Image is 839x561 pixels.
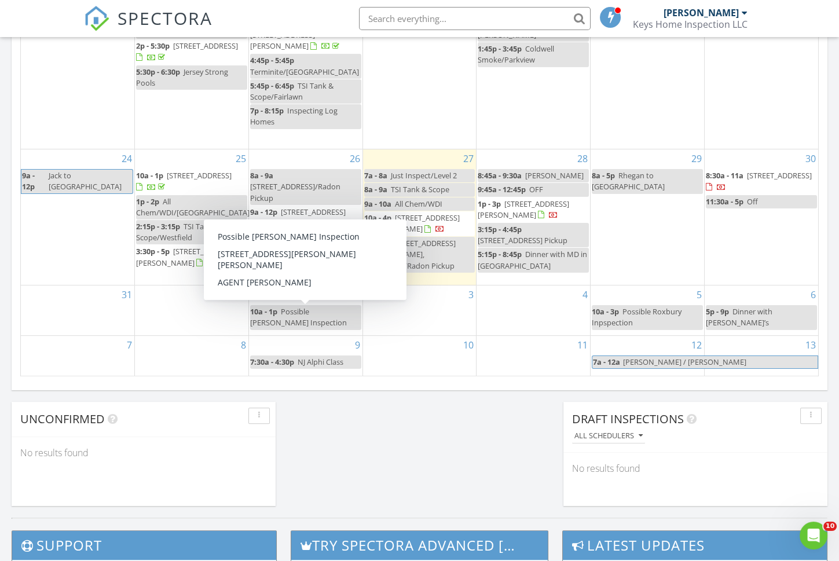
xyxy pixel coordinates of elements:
[364,170,387,181] span: 7a - 8a
[478,249,522,259] span: 5:15p - 8:45p
[250,206,361,230] a: 9a - 12p [STREET_ADDRESS]
[478,199,569,220] span: [STREET_ADDRESS][PERSON_NAME]
[575,336,590,354] a: Go to September 11, 2025
[364,212,391,223] span: 10a - 4p
[395,199,442,209] span: All Chem/WDI
[364,212,460,234] span: [STREET_ADDRESS][PERSON_NAME]
[706,170,812,192] a: 8:30a - 11a [STREET_ADDRESS]
[477,335,591,376] td: Go to September 11, 2025
[706,306,772,328] span: Dinner with [PERSON_NAME]’s
[529,184,543,195] span: OFF
[706,196,743,207] span: 11:30a - 5p
[250,207,277,217] span: 9a - 12p
[592,306,682,328] span: Possible Roxbury Inpspection
[118,6,213,30] span: SPECTORA
[574,432,643,440] div: All schedulers
[353,285,362,304] a: Go to September 2, 2025
[478,170,522,181] span: 8:45a - 9:30a
[135,335,249,376] td: Go to September 8, 2025
[136,221,219,243] span: TSI Tank & Scope/Westfield
[250,232,273,243] span: 1p - 3p
[704,285,818,336] td: Go to September 6, 2025
[136,41,170,51] span: 2p - 5:30p
[575,149,590,168] a: Go to August 28, 2025
[592,170,665,192] span: Rhegan to [GEOGRAPHIC_DATA]
[364,184,387,195] span: 8a - 9a
[136,169,247,194] a: 10a - 1p [STREET_ADDRESS]
[803,149,818,168] a: Go to August 30, 2025
[823,522,837,531] span: 10
[478,199,501,209] span: 1p - 3p
[563,531,827,559] h3: Latest Updates
[591,285,705,336] td: Go to September 5, 2025
[136,170,232,192] a: 10a - 1p [STREET_ADDRESS]
[689,149,704,168] a: Go to August 29, 2025
[478,235,567,245] span: [STREET_ADDRESS] Pickup
[580,285,590,304] a: Go to September 4, 2025
[298,357,343,367] span: NJ Alphi Class
[461,149,476,168] a: Go to August 27, 2025
[136,67,180,77] span: 5:30p - 6:30p
[136,39,247,64] a: 2p - 5:30p [STREET_ADDRESS]
[250,306,277,317] span: 10a - 1p
[477,149,591,285] td: Go to August 28, 2025
[250,232,342,254] a: 1p - 3p [STREET_ADDRESS]
[291,531,548,559] h3: Try spectora advanced [DATE]
[239,285,248,304] a: Go to September 1, 2025
[250,231,361,256] a: 1p - 3p [STREET_ADDRESS]
[277,232,342,243] span: [STREET_ADDRESS]
[704,149,818,285] td: Go to August 30, 2025
[136,246,170,256] span: 3:30p - 5p
[478,43,522,54] span: 1:45p - 3:45p
[706,170,743,181] span: 8:30a - 11a
[633,19,748,30] div: Keys Home Inspection LLC
[20,411,105,427] span: Unconfirmed
[250,306,347,328] span: Possible [PERSON_NAME] Inspection
[250,67,359,77] span: Terminite/[GEOGRAPHIC_DATA]
[250,80,334,102] span: TSI Tank & Scope/Fairlawn
[136,246,238,267] a: 3:30p - 5p [STREET_ADDRESS][PERSON_NAME]
[391,170,457,181] span: Just Inspect/Level 2
[136,245,247,270] a: 3:30p - 5p [STREET_ADDRESS][PERSON_NAME]
[248,149,362,285] td: Go to August 26, 2025
[136,41,238,62] a: 2p - 5:30p [STREET_ADDRESS]
[478,199,569,220] a: 1p - 3p [STREET_ADDRESS][PERSON_NAME]
[478,197,589,222] a: 1p - 3p [STREET_ADDRESS][PERSON_NAME]
[364,199,391,209] span: 9a - 10a
[477,285,591,336] td: Go to September 4, 2025
[694,285,704,304] a: Go to September 5, 2025
[572,428,645,444] button: All schedulers
[239,336,248,354] a: Go to September 8, 2025
[136,196,250,218] span: All Chem/WDI/[GEOGRAPHIC_DATA]
[135,285,249,336] td: Go to September 1, 2025
[800,522,827,549] iframe: Intercom live chat
[124,336,134,354] a: Go to September 7, 2025
[21,170,46,193] span: 9a - 12p
[353,336,362,354] a: Go to September 9, 2025
[747,196,758,207] span: Off
[250,105,284,116] span: 7p - 8:15p
[21,285,135,336] td: Go to August 31, 2025
[84,6,109,31] img: The Best Home Inspection Software - Spectora
[478,224,522,234] span: 3:15p - 4:45p
[803,336,818,354] a: Go to September 13, 2025
[250,207,346,228] a: 9a - 12p [STREET_ADDRESS]
[248,285,362,336] td: Go to September 2, 2025
[250,105,338,127] span: Inspecting Log Homes
[119,149,134,168] a: Go to August 24, 2025
[706,306,729,317] span: 5p - 9p
[21,149,135,285] td: Go to August 24, 2025
[136,246,238,267] span: [STREET_ADDRESS][PERSON_NAME]
[591,335,705,376] td: Go to September 12, 2025
[135,149,249,285] td: Go to August 25, 2025
[250,55,294,65] span: 4:45p - 5:45p
[49,170,122,192] span: Jack to [GEOGRAPHIC_DATA]
[173,41,238,51] span: [STREET_ADDRESS]
[689,336,704,354] a: Go to September 12, 2025
[747,170,812,181] span: [STREET_ADDRESS]
[664,7,739,19] div: [PERSON_NAME]
[250,181,340,203] span: [STREET_ADDRESS]/Radon Pickup
[281,207,346,217] span: [STREET_ADDRESS]
[347,149,362,168] a: Go to August 26, 2025
[167,170,232,181] span: [STREET_ADDRESS]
